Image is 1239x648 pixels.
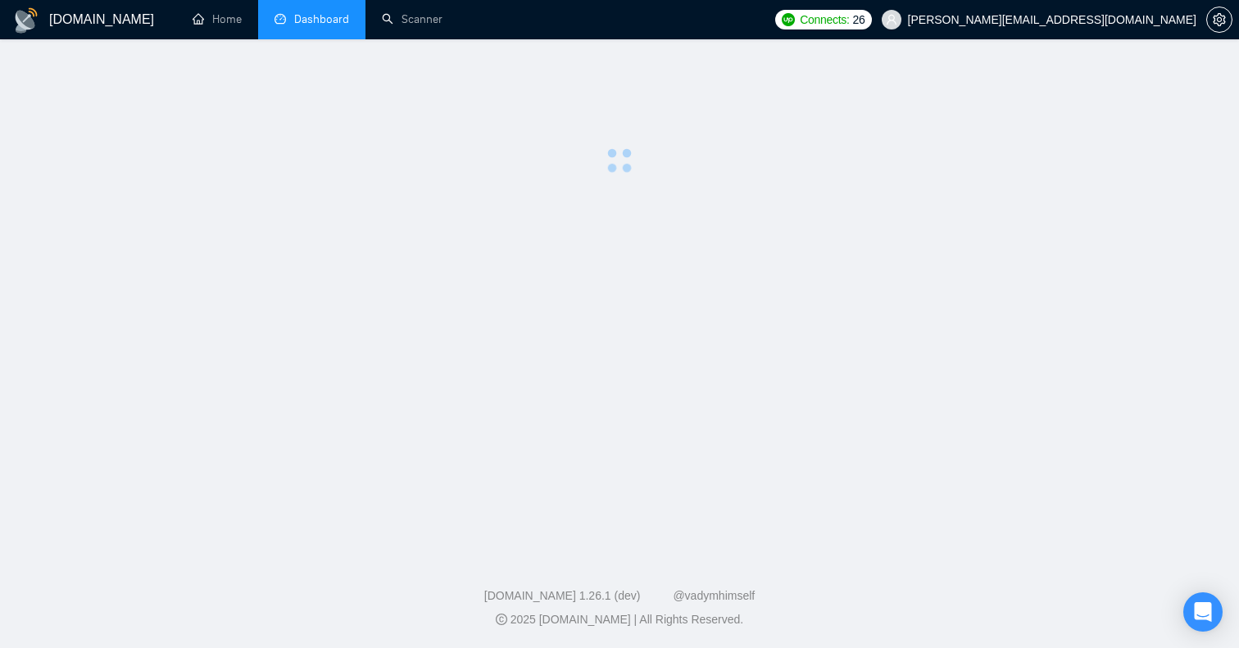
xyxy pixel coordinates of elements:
[1207,13,1232,26] span: setting
[1183,592,1223,632] div: Open Intercom Messenger
[782,13,795,26] img: upwork-logo.png
[13,7,39,34] img: logo
[496,614,507,625] span: copyright
[800,11,849,29] span: Connects:
[1206,13,1232,26] a: setting
[13,611,1226,628] div: 2025 [DOMAIN_NAME] | All Rights Reserved.
[484,589,641,602] a: [DOMAIN_NAME] 1.26.1 (dev)
[886,14,897,25] span: user
[294,12,349,26] span: Dashboard
[275,13,286,25] span: dashboard
[382,12,442,26] a: searchScanner
[1206,7,1232,33] button: setting
[193,12,242,26] a: homeHome
[853,11,865,29] span: 26
[673,589,755,602] a: @vadymhimself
